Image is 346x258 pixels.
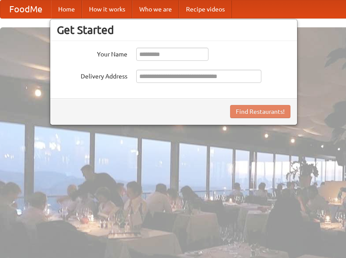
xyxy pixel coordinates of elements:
[0,0,51,18] a: FoodMe
[230,105,290,118] button: Find Restaurants!
[57,48,127,59] label: Your Name
[57,23,290,37] h3: Get Started
[57,70,127,81] label: Delivery Address
[179,0,232,18] a: Recipe videos
[82,0,132,18] a: How it works
[132,0,179,18] a: Who we are
[51,0,82,18] a: Home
